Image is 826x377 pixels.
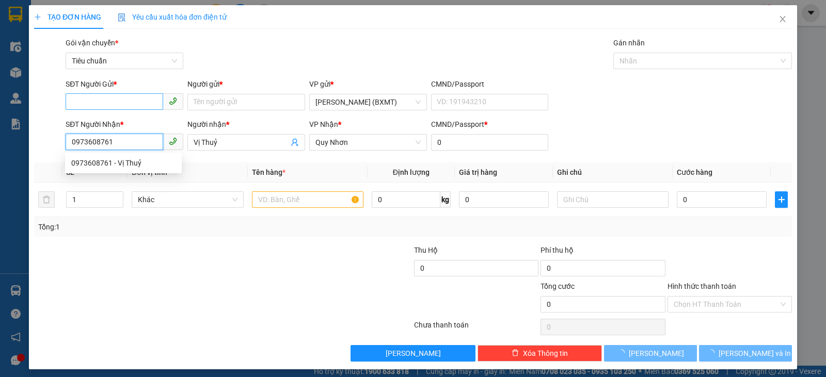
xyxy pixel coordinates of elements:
[187,119,305,130] div: Người nhận
[459,168,497,176] span: Giá trị hàng
[557,191,669,208] input: Ghi Chú
[413,319,539,337] div: Chưa thanh toán
[617,349,629,356] span: loading
[72,53,177,69] span: Tiêu chuẩn
[252,168,285,176] span: Tên hàng
[99,59,203,71] div: 0
[779,15,787,23] span: close
[604,345,697,362] button: [PERSON_NAME]
[118,13,227,21] span: Yêu cầu xuất hóa đơn điện tử
[66,119,183,130] div: SĐT Người Nhận
[512,349,519,357] span: delete
[309,120,338,128] span: VP Nhận
[351,345,475,362] button: [PERSON_NAME]
[138,192,237,207] span: Khác
[9,9,91,44] div: [PERSON_NAME] (BXMT)
[541,244,665,260] div: Phí thu hộ
[431,119,549,130] div: CMND/Passport
[291,138,299,146] span: user-add
[541,282,575,290] span: Tổng cước
[431,78,549,90] div: CMND/Passport
[478,345,602,362] button: deleteXóa Thông tin
[169,137,177,145] span: phone
[707,349,719,356] span: loading
[118,13,126,22] img: icon
[34,13,101,21] span: TẠO ĐƠN HÀNG
[252,191,363,208] input: VD: Bàn, Ghế
[99,9,203,32] div: [GEOGRAPHIC_DATA]
[775,195,787,204] span: plus
[768,5,797,34] button: Close
[38,191,55,208] button: delete
[71,157,176,169] div: 0973608761 - Vị Thuỷ
[440,191,451,208] span: kg
[699,345,792,362] button: [PERSON_NAME] và In
[315,135,421,150] span: Quy Nhơn
[613,39,645,47] label: Gán nhãn
[459,191,549,208] input: 0
[553,162,673,183] th: Ghi chú
[99,9,123,20] span: Nhận:
[629,348,684,359] span: [PERSON_NAME]
[309,78,427,90] div: VP gửi
[523,348,568,359] span: Xóa Thông tin
[187,78,305,90] div: Người gửi
[99,32,203,44] div: C NGA NS
[719,348,791,359] span: [PERSON_NAME] và In
[38,221,320,233] div: Tổng: 1
[9,44,91,57] div: BXMT
[9,9,25,20] span: Gửi:
[169,97,177,105] span: phone
[99,44,203,59] div: 0914188198
[315,94,421,110] span: Hồ Chí Minh (BXMT)
[65,155,182,171] div: 0973608761 - Vị Thuỷ
[677,168,712,176] span: Cước hàng
[34,13,41,21] span: plus
[9,57,91,71] div: 0945343637
[386,348,441,359] span: [PERSON_NAME]
[66,78,183,90] div: SĐT Người Gửi
[668,282,736,290] label: Hình thức thanh toán
[393,168,430,176] span: Định lượng
[775,191,788,208] button: plus
[66,39,118,47] span: Gói vận chuyển
[414,246,438,254] span: Thu Hộ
